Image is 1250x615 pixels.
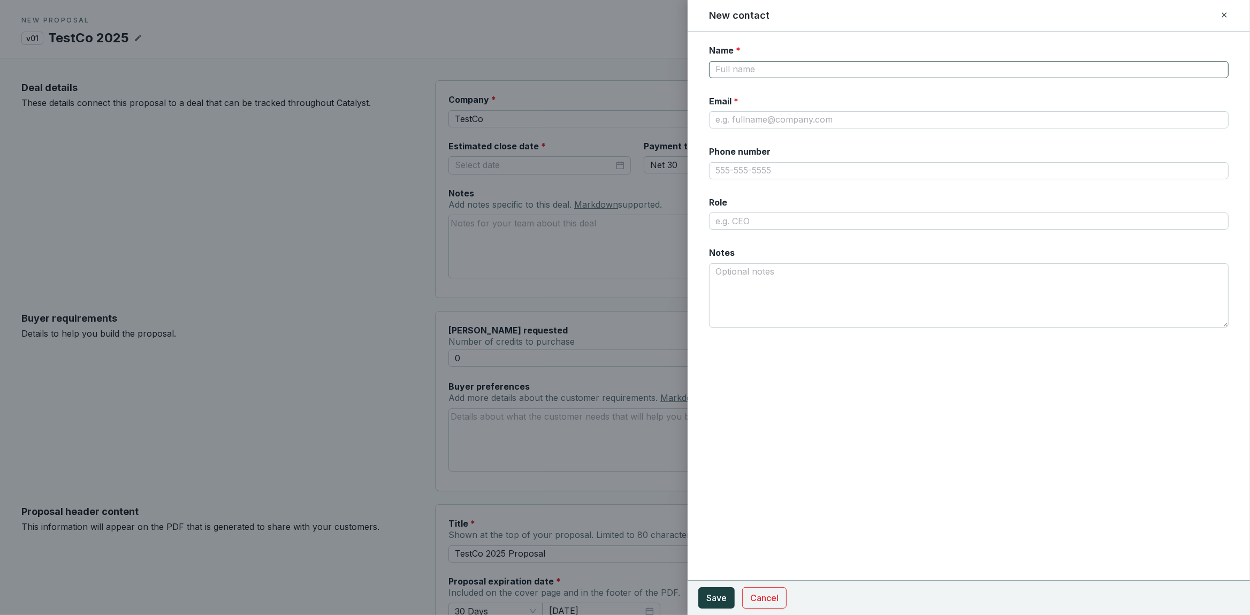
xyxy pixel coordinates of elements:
[709,9,769,22] h2: New contact
[709,61,1229,78] input: Full name
[709,247,735,259] label: Notes
[709,146,771,157] label: Phone number
[709,196,727,208] label: Role
[709,95,738,107] label: Email
[750,591,779,604] span: Cancel
[709,162,1229,179] input: 555-555-5555
[709,212,1229,230] input: e.g. CEO
[709,111,1229,128] input: e.g. fullname@company.com
[742,587,787,609] button: Cancel
[706,591,727,604] span: Save
[698,587,735,609] button: Save
[709,44,741,56] label: Name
